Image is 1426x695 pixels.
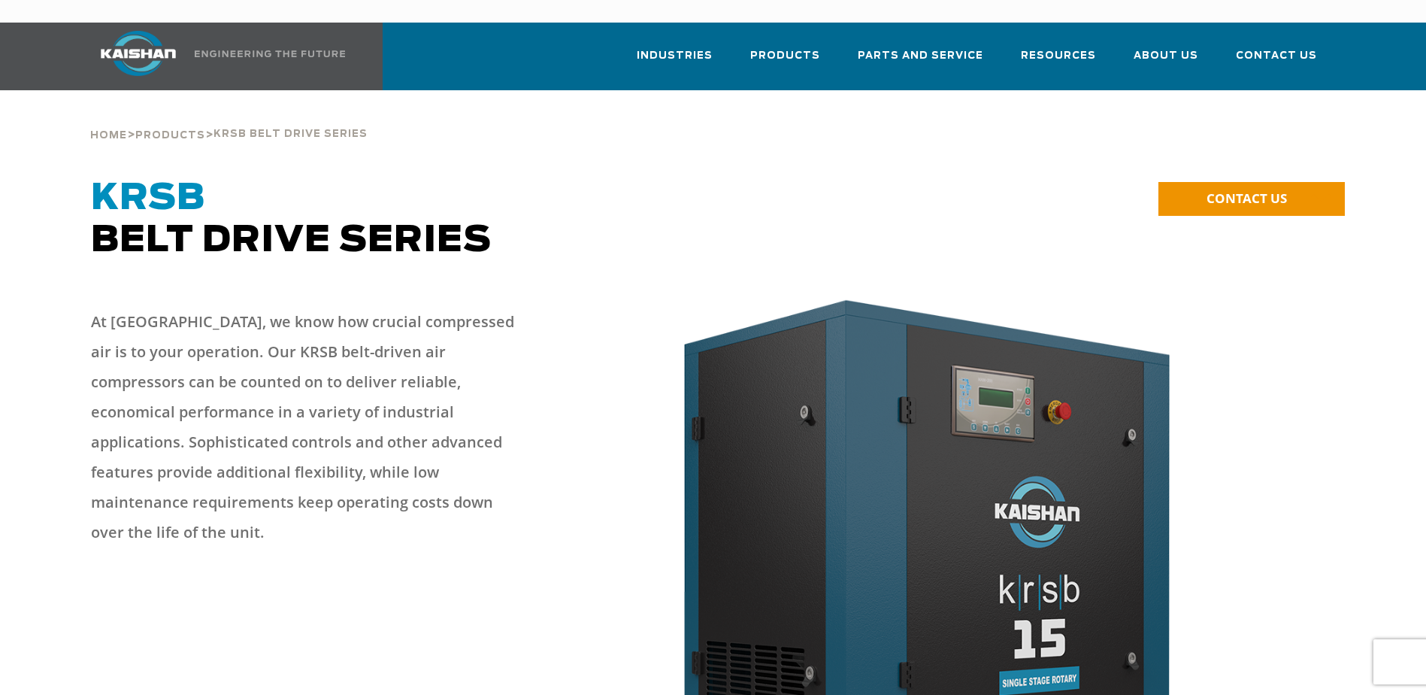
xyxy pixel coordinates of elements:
[135,131,205,141] span: Products
[91,307,527,548] p: At [GEOGRAPHIC_DATA], we know how crucial compressed air is to your operation. Our KRSB belt-driv...
[91,181,492,259] span: Belt Drive Series
[90,128,127,141] a: Home
[90,90,368,147] div: > >
[1158,182,1345,216] a: CONTACT US
[195,50,345,57] img: Engineering the future
[1021,47,1096,65] span: Resources
[1021,36,1096,87] a: Resources
[637,47,713,65] span: Industries
[1236,47,1317,65] span: Contact Us
[637,36,713,87] a: Industries
[135,128,205,141] a: Products
[1206,190,1287,207] span: CONTACT US
[213,129,368,139] span: krsb belt drive series
[750,47,820,65] span: Products
[82,31,195,76] img: kaishan logo
[1236,36,1317,87] a: Contact Us
[82,23,348,90] a: Kaishan USA
[1134,36,1198,87] a: About Us
[91,181,205,217] span: KRSB
[750,36,820,87] a: Products
[858,47,983,65] span: Parts and Service
[858,36,983,87] a: Parts and Service
[90,131,127,141] span: Home
[1134,47,1198,65] span: About Us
